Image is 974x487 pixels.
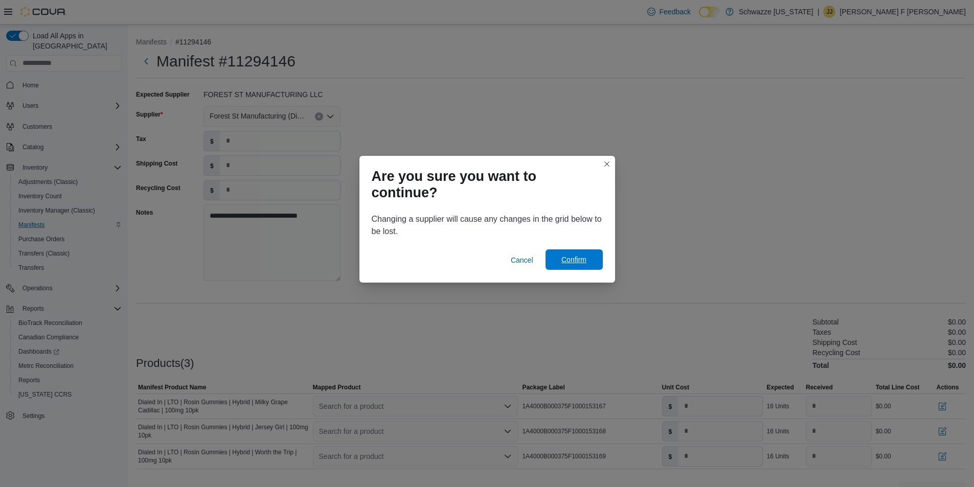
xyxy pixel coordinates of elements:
button: Closes this modal window [601,158,613,170]
h1: Are you sure you want to continue? [372,168,595,201]
p: Changing a supplier will cause any changes in the grid below to be lost. [372,213,603,238]
button: Cancel [507,250,537,270]
span: Confirm [561,254,586,265]
button: Confirm [546,249,603,270]
span: Cancel [511,255,533,265]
